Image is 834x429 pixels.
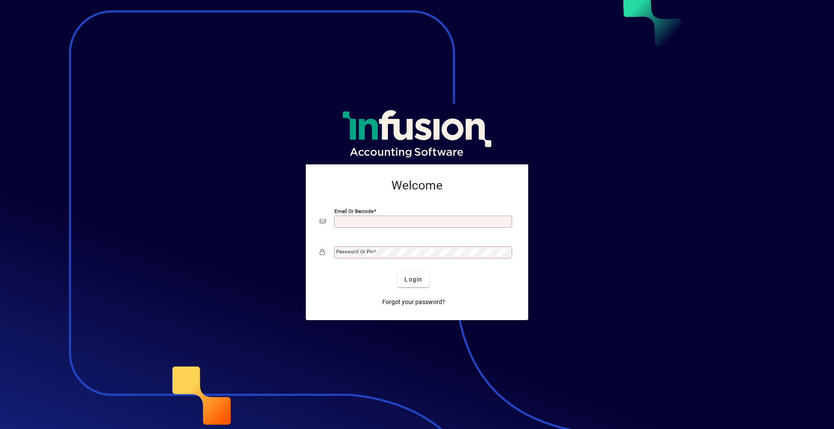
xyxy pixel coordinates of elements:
[404,275,422,284] span: Login
[382,298,445,307] span: Forgot your password?
[336,249,374,255] mat-label: Password or Pin
[379,294,449,310] a: Forgot your password?
[334,208,374,214] mat-label: Email or Barcode
[397,272,429,287] button: Login
[320,178,514,193] h2: Welcome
